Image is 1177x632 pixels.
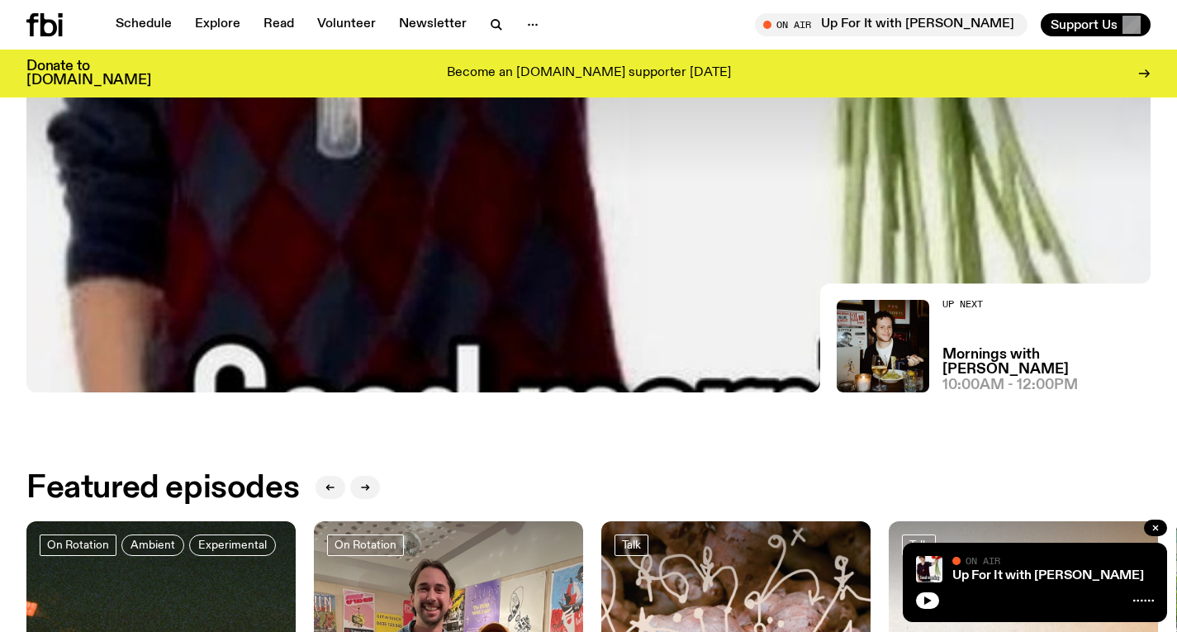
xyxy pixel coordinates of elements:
[1051,17,1118,32] span: Support Us
[1041,13,1151,36] button: Support Us
[389,13,477,36] a: Newsletter
[189,535,276,556] a: Experimental
[942,348,1151,376] a: Mornings with [PERSON_NAME]
[902,535,936,556] a: Talk
[447,66,731,81] p: Become an [DOMAIN_NAME] supporter [DATE]
[942,378,1078,392] span: 10:00am - 12:00pm
[47,539,109,551] span: On Rotation
[131,539,175,551] span: Ambient
[837,300,929,392] img: Sam blankly stares at the camera, brightly lit by a camera flash wearing a hat collared shirt and...
[121,535,184,556] a: Ambient
[909,539,928,551] span: Talk
[327,535,404,556] a: On Rotation
[26,473,299,503] h2: Featured episodes
[952,569,1144,582] a: Up For It with [PERSON_NAME]
[106,13,182,36] a: Schedule
[26,59,151,88] h3: Donate to [DOMAIN_NAME]
[966,555,1000,566] span: On Air
[185,13,250,36] a: Explore
[40,535,116,556] a: On Rotation
[755,13,1028,36] button: On AirUp For It with [PERSON_NAME]
[942,300,1151,309] h2: Up Next
[335,539,396,551] span: On Rotation
[615,535,648,556] a: Talk
[254,13,304,36] a: Read
[198,539,267,551] span: Experimental
[307,13,386,36] a: Volunteer
[622,539,641,551] span: Talk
